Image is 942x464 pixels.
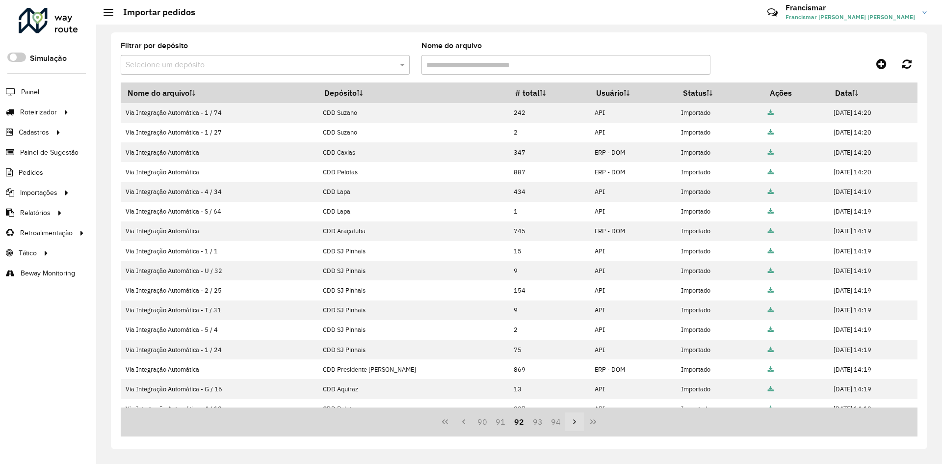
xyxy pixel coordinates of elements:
td: CDD Lapa [317,202,508,221]
td: Via Integração Automática [121,162,317,182]
a: Arquivo completo [768,148,774,157]
td: ERP - DOM [590,162,676,182]
span: Roteirizador [20,107,57,117]
span: Pedidos [19,167,43,178]
td: Importado [676,202,763,221]
td: Via Integração Automática - 2 / 25 [121,280,317,300]
span: Painel de Sugestão [20,147,78,158]
td: Importado [676,340,763,359]
td: CDD Suzano [317,103,508,123]
th: Usuário [590,82,676,103]
th: Status [676,82,763,103]
label: Simulação [30,53,67,64]
td: [DATE] 14:19 [829,379,917,399]
td: Via Integração Automática - S / 64 [121,202,317,221]
a: Arquivo completo [768,207,774,216]
button: 90 [473,412,492,431]
td: Importado [676,300,763,320]
a: Arquivo completo [768,247,774,255]
td: [DATE] 14:19 [829,182,917,202]
span: Cadastros [19,127,49,137]
label: Nome do arquivo [421,40,482,52]
td: API [590,300,676,320]
td: 13 [509,379,590,399]
td: CDD Araçatuba [317,221,508,241]
td: [DATE] 14:20 [829,103,917,123]
td: API [590,399,676,419]
button: 92 [510,412,528,431]
a: Arquivo completo [768,168,774,176]
button: Last Page [584,412,602,431]
td: [DATE] 14:19 [829,221,917,241]
td: Importado [676,399,763,419]
td: Importado [676,280,763,300]
th: Ações [763,82,829,103]
span: Importações [20,188,57,198]
a: Arquivo completo [768,346,774,354]
td: Importado [676,182,763,202]
td: Via Integração Automática [121,142,317,162]
a: Arquivo completo [768,109,774,117]
button: First Page [436,412,454,431]
td: 807 [509,399,590,419]
td: [DATE] 14:20 [829,142,917,162]
th: Data [829,82,917,103]
h2: Importar pedidos [113,7,195,18]
td: Importado [676,320,763,340]
span: Francismar [PERSON_NAME] [PERSON_NAME] [785,13,915,22]
td: 869 [509,359,590,379]
td: CDD SJ Pinhais [317,280,508,300]
td: [DATE] 14:20 [829,162,917,182]
td: Via Integração Automática [121,359,317,379]
td: CDD Aquiraz [317,379,508,399]
a: Arquivo completo [768,385,774,393]
span: Beway Monitoring [21,268,75,278]
td: [DATE] 14:19 [829,320,917,340]
button: Next Page [565,412,584,431]
td: 15 [509,241,590,261]
button: 93 [528,412,547,431]
td: Importado [676,359,763,379]
td: Via Integração Automática - 1 / 1 [121,241,317,261]
td: [DATE] 14:19 [829,300,917,320]
td: [DATE] 14:19 [829,261,917,280]
label: Filtrar por depósito [121,40,188,52]
td: API [590,320,676,340]
a: Arquivo completo [768,286,774,295]
td: Importado [676,142,763,162]
td: API [590,202,676,221]
td: CDD Presidente [PERSON_NAME] [317,359,508,379]
td: 242 [509,103,590,123]
td: 347 [509,142,590,162]
td: API [590,103,676,123]
td: 9 [509,261,590,280]
td: 154 [509,280,590,300]
td: Via Integração Automática - 4 / 34 [121,182,317,202]
td: CDD SJ Pinhais [317,261,508,280]
td: 75 [509,340,590,359]
a: Arquivo completo [768,306,774,314]
th: Nome do arquivo [121,82,317,103]
h3: Francismar [785,3,915,12]
td: Via Integração Automática - G / 16 [121,379,317,399]
td: Importado [676,241,763,261]
td: CDD Lapa [317,182,508,202]
td: Via Integração Automática - 5 / 4 [121,320,317,340]
td: API [590,280,676,300]
td: API [590,241,676,261]
button: Previous Page [454,412,473,431]
td: API [590,261,676,280]
td: ERP - DOM [590,221,676,241]
td: Importado [676,123,763,142]
td: CDD SJ Pinhais [317,340,508,359]
td: Importado [676,379,763,399]
a: Arquivo completo [768,227,774,235]
td: [DATE] 14:19 [829,202,917,221]
td: Via Integração Automática - 1 / 27 [121,123,317,142]
a: Arquivo completo [768,267,774,275]
td: 887 [509,162,590,182]
td: 9 [509,300,590,320]
td: API [590,379,676,399]
td: CDD Caxias [317,142,508,162]
a: Arquivo completo [768,326,774,334]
